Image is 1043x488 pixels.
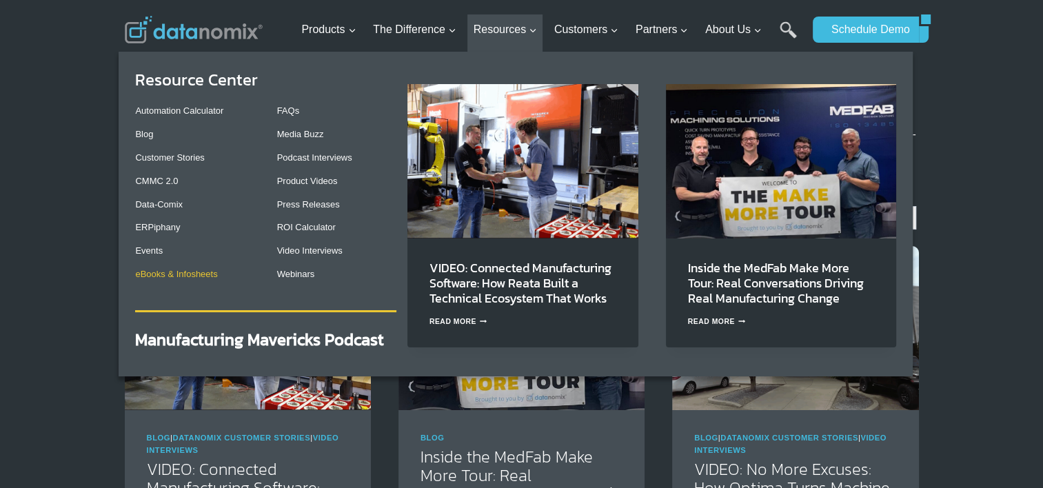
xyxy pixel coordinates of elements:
a: Blog [147,434,171,442]
a: Video Interviews [694,434,887,454]
a: Data-Comix [135,199,183,210]
a: Video Interviews [277,245,343,256]
img: Make More Tour at Medfab - See how AI in Manufacturing is taking the spotlight [666,84,897,238]
a: Webinars [277,269,315,279]
span: | | [694,434,887,454]
img: Datanomix [125,16,263,43]
a: Read More [429,318,487,325]
a: Product Videos [277,176,338,186]
span: Partners [636,21,688,39]
a: Press Releases [277,199,340,210]
a: CMMC 2.0 [135,176,178,186]
a: Datanomix Customer Stories [720,434,858,442]
a: Blog [421,434,445,442]
a: Datanomix Customer Stories [173,434,311,442]
a: Events [135,245,163,256]
span: | | [147,434,339,454]
a: Manufacturing Mavericks Podcast [135,327,384,352]
a: Resource Center [135,68,258,92]
span: The Difference [373,21,456,39]
a: FAQs [277,105,300,116]
span: About Us [705,21,762,39]
nav: Primary Navigation [296,8,806,52]
a: Read More [688,318,746,325]
a: Automation Calculator [135,105,223,116]
a: Video Interviews [147,434,339,454]
span: Customers [554,21,618,39]
a: Podcast Interviews [277,152,352,163]
a: Blog [135,129,153,139]
span: Products [301,21,356,39]
a: Customer Stories [135,152,204,163]
a: Media Buzz [277,129,324,139]
a: ERPiphany [135,222,180,232]
a: Blog [694,434,718,442]
span: Resources [474,21,537,39]
a: eBooks & Infosheets [135,269,217,279]
a: Schedule Demo [813,17,919,43]
a: Inside the MedFab Make More Tour: Real Conversations Driving Real Manufacturing Change [688,258,864,307]
a: ROI Calculator [277,222,336,232]
img: Reata’s Connected Manufacturing Software Ecosystem [407,84,638,238]
a: VIDEO: Connected Manufacturing Software: How Reata Built a Technical Ecosystem That Works [429,258,611,307]
a: Search [780,21,797,52]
